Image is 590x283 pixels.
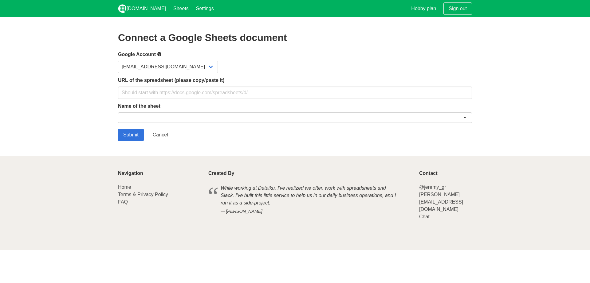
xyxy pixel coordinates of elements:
[419,184,446,190] a: @jeremy_gr
[419,192,463,212] a: [PERSON_NAME][EMAIL_ADDRESS][DOMAIN_NAME]
[118,184,131,190] a: Home
[208,171,412,176] p: Created By
[443,2,472,15] a: Sign out
[118,77,472,84] label: URL of the spreadsheet (please copy/paste it)
[419,214,430,219] a: Chat
[208,184,412,216] blockquote: While working at Dataiku, I've realized we often work with spreadsheets and Slack. I've built thi...
[118,129,144,141] input: Submit
[419,171,472,176] p: Contact
[118,192,168,197] a: Terms & Privacy Policy
[118,4,127,13] img: logo_v2_white.png
[118,103,472,110] label: Name of the sheet
[221,208,399,215] cite: [PERSON_NAME]
[118,199,128,204] a: FAQ
[118,171,201,176] p: Navigation
[147,129,173,141] a: Cancel
[118,51,472,58] label: Google Account
[118,32,472,43] h2: Connect a Google Sheets document
[118,87,472,99] input: Should start with https://docs.google.com/spreadsheets/d/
